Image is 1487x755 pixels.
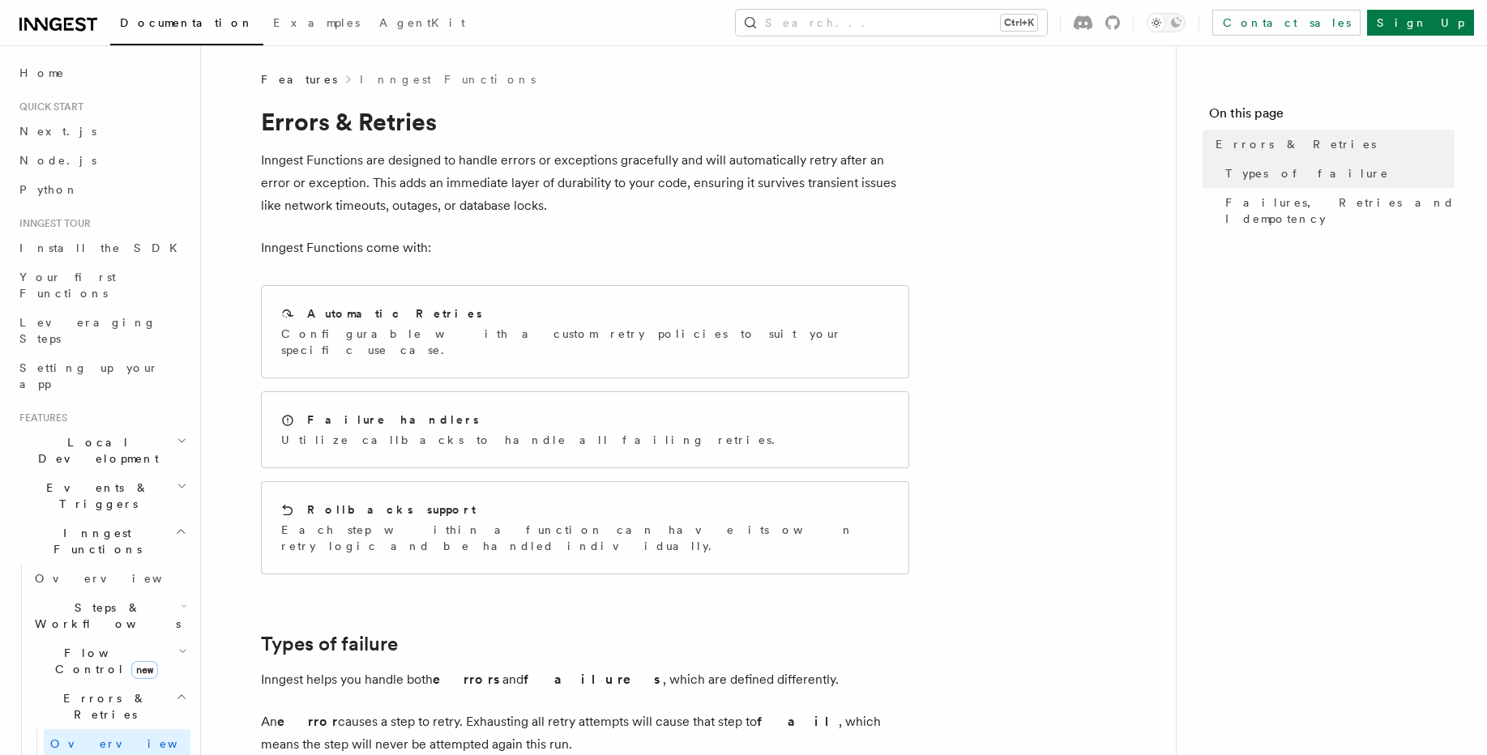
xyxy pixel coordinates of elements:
[1212,10,1361,36] a: Contact sales
[281,326,889,358] p: Configurable with a custom retry policies to suit your specific use case.
[736,10,1047,36] button: Search...Ctrl+K
[28,638,190,684] button: Flow Controlnew
[110,5,263,45] a: Documentation
[261,633,398,655] a: Types of failure
[19,65,65,81] span: Home
[13,175,190,204] a: Python
[13,473,190,518] button: Events & Triggers
[13,412,67,424] span: Features
[261,71,337,87] span: Features
[19,271,116,300] span: Your first Functions
[19,361,159,390] span: Setting up your app
[13,480,177,512] span: Events & Triggers
[1216,136,1376,152] span: Errors & Retries
[28,564,190,593] a: Overview
[28,690,176,723] span: Errors & Retries
[19,241,187,254] span: Install the SDK
[1209,104,1455,130] h4: On this page
[360,71,536,87] a: Inngest Functions
[13,117,190,146] a: Next.js
[13,308,190,353] a: Leveraging Steps
[1225,194,1455,227] span: Failures, Retries and Idempotency
[261,237,909,259] p: Inngest Functions come with:
[13,58,190,87] a: Home
[50,737,217,750] span: Overview
[379,16,465,29] span: AgentKit
[281,522,889,554] p: Each step within a function can have its own retry logic and be handled individually.
[1225,165,1389,181] span: Types of failure
[13,434,177,467] span: Local Development
[307,412,479,428] h2: Failure handlers
[261,668,909,691] p: Inngest helps you handle both and , which are defined differently.
[277,714,338,729] strong: error
[1001,15,1037,31] kbd: Ctrl+K
[13,525,175,557] span: Inngest Functions
[13,518,190,564] button: Inngest Functions
[1219,159,1455,188] a: Types of failure
[13,233,190,262] a: Install the SDK
[13,428,190,473] button: Local Development
[281,432,784,448] p: Utilize callbacks to handle all failing retries.
[261,481,909,574] a: Rollbacks supportEach step within a function can have its own retry logic and be handled individu...
[13,217,91,230] span: Inngest tour
[13,262,190,308] a: Your first Functions
[261,107,909,136] h1: Errors & Retries
[261,391,909,468] a: Failure handlersUtilize callbacks to handle all failing retries.
[19,183,79,196] span: Python
[261,149,909,217] p: Inngest Functions are designed to handle errors or exceptions gracefully and will automatically r...
[19,125,96,138] span: Next.js
[273,16,360,29] span: Examples
[523,672,663,687] strong: failures
[28,645,178,677] span: Flow Control
[28,593,190,638] button: Steps & Workflows
[1209,130,1455,159] a: Errors & Retries
[19,154,96,167] span: Node.js
[13,100,83,113] span: Quick start
[307,305,482,322] h2: Automatic Retries
[19,316,156,345] span: Leveraging Steps
[1219,188,1455,233] a: Failures, Retries and Idempotency
[1367,10,1474,36] a: Sign Up
[757,714,839,729] strong: fail
[13,353,190,399] a: Setting up your app
[1147,13,1186,32] button: Toggle dark mode
[131,661,158,679] span: new
[261,285,909,378] a: Automatic RetriesConfigurable with a custom retry policies to suit your specific use case.
[28,599,181,632] span: Steps & Workflows
[28,684,190,729] button: Errors & Retries
[433,672,502,687] strong: errors
[35,572,202,585] span: Overview
[370,5,475,44] a: AgentKit
[307,501,476,518] h2: Rollbacks support
[13,146,190,175] a: Node.js
[263,5,370,44] a: Examples
[120,16,254,29] span: Documentation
